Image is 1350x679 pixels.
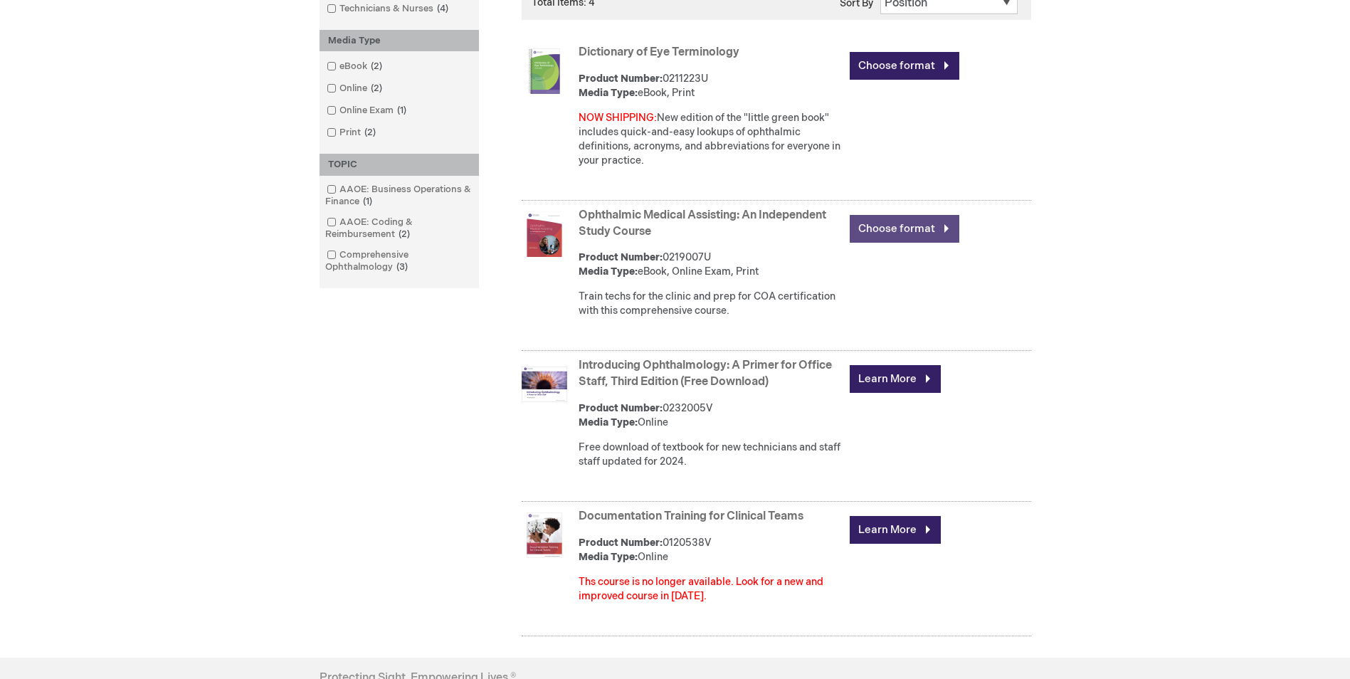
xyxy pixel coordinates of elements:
[320,30,479,52] div: Media Type
[579,265,638,278] strong: Media Type:
[579,72,843,100] div: 0211223U eBook, Print
[850,516,941,544] a: Learn More
[320,154,479,176] div: TOPIC
[323,183,475,209] a: AAOE: Business Operations & Finance1
[850,215,959,243] a: Choose format
[323,104,412,117] a: Online Exam1
[579,551,638,563] strong: Media Type:
[579,251,843,279] div: 0219007U eBook, Online Exam, Print
[393,261,411,273] span: 3
[579,537,663,549] strong: Product Number:
[394,105,410,116] span: 1
[323,2,454,16] a: Technicians & Nurses4
[323,60,388,73] a: eBook2
[395,228,413,240] span: 2
[323,126,381,140] a: Print2
[579,111,843,168] div: New edition of the "little green book" includes quick-and-easy lookups of ophthalmic definitions,...
[579,112,657,124] font: NOW SHIPPING:
[323,82,388,95] a: Online2
[522,512,567,558] img: Documentation Training for Clinical Teams
[579,359,832,389] a: Introducing Ophthalmology: A Primer for Office Staff, Third Edition (Free Download)
[579,441,843,469] div: Free download of textbook for new technicians and staff staff updated for 2024.
[579,536,843,564] div: 0120538V Online
[579,401,843,430] div: 0232005V Online
[433,3,452,14] span: 4
[579,416,638,428] strong: Media Type:
[579,209,826,238] a: Ophthalmic Medical Assisting: An Independent Study Course
[323,216,475,241] a: AAOE: Coding & Reimbursement2
[579,290,843,318] div: Train techs for the clinic and prep for COA certification with this comprehensive course.
[359,196,376,207] span: 1
[579,510,803,523] a: Documentation Training for Clinical Teams
[323,248,475,274] a: Comprehensive Ophthalmology3
[367,60,386,72] span: 2
[579,46,739,59] a: Dictionary of Eye Terminology
[522,362,567,407] img: Introducing Ophthalmology: A Primer for Office Staff, Third Edition (Free Download)
[579,73,663,85] strong: Product Number:
[579,251,663,263] strong: Product Number:
[522,211,567,257] img: Ophthalmic Medical Assisting: An Independent Study Course
[579,576,823,602] font: Ths course is no longer available. Look for a new and improved course in [DATE].
[522,48,567,94] img: Dictionary of Eye Terminology
[361,127,379,138] span: 2
[367,83,386,94] span: 2
[579,402,663,414] strong: Product Number:
[850,365,941,393] a: Learn More
[579,87,638,99] strong: Media Type:
[850,52,959,80] a: Choose format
